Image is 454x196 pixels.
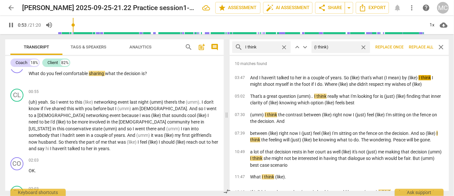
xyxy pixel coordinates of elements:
button: Replace all [406,41,436,53]
span: [DEMOGRAPHIC_DATA] [140,106,187,111]
span: Export [359,4,386,12]
span: somebody [29,133,51,138]
span: first [182,133,191,138]
span: in [52,126,57,131]
button: Replace once [373,41,406,53]
span: [US_STATE] [29,126,52,131]
span: my [175,133,182,138]
button: Export [356,2,389,14]
span: there's [65,139,79,145]
span: search [185,43,193,51]
span: what [105,71,116,76]
span: last [130,99,138,105]
span: . [48,99,50,105]
span: post_add [198,43,206,51]
span: yeah [38,99,48,105]
div: All changes saved [202,4,210,12]
span: (like) [176,139,186,145]
span: Share [318,4,342,12]
em: I think [250,156,262,161]
span: (like) [148,139,159,145]
span: and [29,146,37,151]
span: a [34,113,37,118]
span: I [56,99,59,105]
span: [DEMOGRAPHIC_DATA] [119,119,167,124]
span: her [86,146,94,151]
span: 05:02 [235,94,245,99]
span: Filler word [83,99,94,105]
div: 82% [60,59,69,66]
span: arrow_back [7,4,15,12]
span: and [118,126,127,131]
span: more [78,119,89,124]
div: Change speaker [10,89,23,102]
span: I [138,139,140,145]
span: don't [204,99,214,105]
span: into [191,126,199,131]
span: to [70,99,75,105]
span: / 21:20 [28,22,41,28]
span: before [93,106,107,111]
span: night [138,99,150,105]
span: . [187,106,189,111]
span: sharing [89,71,105,76]
span: the [116,71,124,76]
span: the [111,119,119,124]
span: (umm) [103,126,118,131]
span: ? [145,71,147,76]
span: me [101,139,108,145]
span: was [154,133,164,138]
span: comment [211,43,219,51]
button: Sharing summary [345,2,353,14]
span: Filler word [127,139,138,145]
span: now [29,139,38,145]
span: AI Assessment [266,4,310,12]
span: that [162,113,171,118]
span: . [199,99,202,105]
span: Transcript [24,45,49,49]
h2: [PERSON_NAME] 2025-09-25-21.22 Practice session1-converted [22,4,197,12]
span: sounds [171,113,187,118]
span: this [57,126,65,131]
span: keyboard_arrow_up [293,43,301,51]
button: Search [183,42,194,52]
span: conservative [65,126,92,131]
a: Help [420,2,432,14]
span: am [132,106,140,111]
span: I [50,146,52,151]
span: volume_up [45,21,53,29]
span: close [360,44,367,51]
em: I think [419,75,431,80]
span: keyboard_arrow_down [301,43,309,51]
span: out [199,139,207,145]
span: to [29,113,34,118]
span: that [51,133,60,138]
p: between (like) right now I (just) feel (like) I'm sitting on the fence on the decision. And so (l... [250,130,444,143]
span: event [118,99,130,105]
p: That's a great question (umm).. really what I'm looking for is (just) (like) finding that inner c... [250,93,444,106]
span: 10 matches found [230,61,449,72]
span: reach [186,139,199,145]
span: be [72,119,78,124]
span: OK [29,168,35,173]
span: here [191,119,201,124]
span: I [60,133,62,138]
em: I think [314,94,327,99]
span: . [125,133,127,138]
p: What (like). [250,174,286,180]
span: Filler word [46,146,50,151]
span: I [207,113,209,118]
button: Share [315,2,345,14]
span: Filler word [117,106,132,111]
span: to [207,139,212,145]
button: Add summary [196,42,207,52]
div: Coach [16,59,27,66]
span: couple [94,133,109,138]
span: to [39,119,45,124]
span: I [181,126,183,131]
span: shared [52,106,67,111]
span: compare_arrows [223,188,231,195]
span: I've [44,106,52,111]
span: years [98,146,109,151]
span: (like) [197,113,207,118]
